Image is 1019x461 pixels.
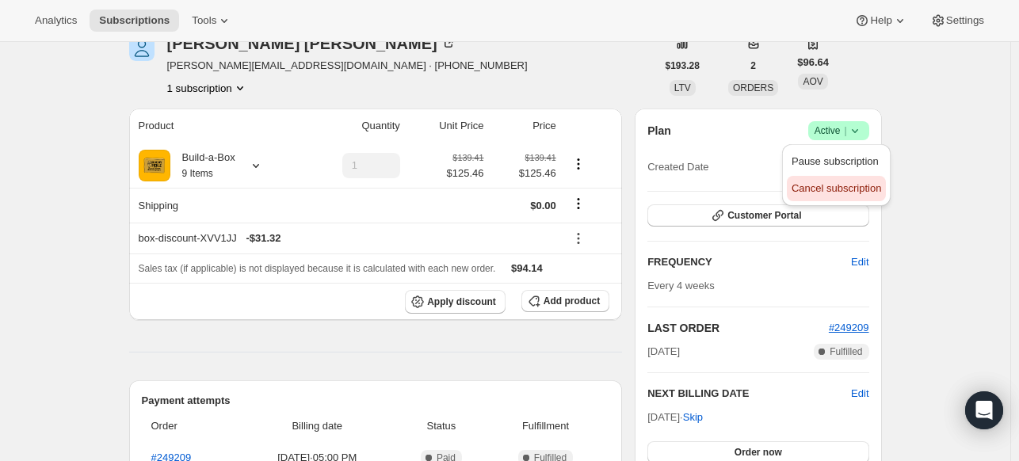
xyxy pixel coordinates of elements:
[35,14,77,27] span: Analytics
[647,411,703,423] span: [DATE] ·
[733,82,773,93] span: ORDERS
[170,150,235,181] div: Build-a-Box
[870,14,891,27] span: Help
[530,200,556,211] span: $0.00
[844,124,846,137] span: |
[815,123,863,139] span: Active
[511,262,543,274] span: $94.14
[829,322,869,333] a: #249209
[797,55,829,70] span: $96.64
[750,59,756,72] span: 2
[405,109,489,143] th: Unit Price
[142,409,239,444] th: Order
[647,254,851,270] h2: FREQUENCY
[666,59,700,72] span: $193.28
[735,446,782,459] span: Order now
[182,10,242,32] button: Tools
[90,10,179,32] button: Subscriptions
[647,320,829,336] h2: LAST ORDER
[129,36,155,61] span: Shawn Ross
[246,230,281,246] span: - $31.32
[647,159,708,175] span: Created Date
[851,254,868,270] span: Edit
[139,230,556,246] div: box-discount-XVV1JJ
[647,386,851,402] h2: NEXT BILLING DATE
[647,344,680,360] span: [DATE]
[921,10,994,32] button: Settings
[300,109,404,143] th: Quantity
[139,150,170,181] img: product img
[946,14,984,27] span: Settings
[792,155,879,167] span: Pause subscription
[427,295,496,308] span: Apply discount
[142,393,610,409] h2: Payment attempts
[521,290,609,312] button: Add product
[674,82,691,93] span: LTV
[129,109,301,143] th: Product
[674,405,712,430] button: Skip
[566,195,591,212] button: Shipping actions
[842,250,878,275] button: Edit
[167,36,456,51] div: [PERSON_NAME] [PERSON_NAME]
[192,14,216,27] span: Tools
[830,345,862,358] span: Fulfilled
[544,295,600,307] span: Add product
[803,76,822,87] span: AOV
[25,10,86,32] button: Analytics
[792,182,881,194] span: Cancel subscription
[182,168,213,179] small: 9 Items
[167,80,248,96] button: Product actions
[167,58,528,74] span: [PERSON_NAME][EMAIL_ADDRESS][DOMAIN_NAME] · [PHONE_NUMBER]
[447,166,484,181] span: $125.46
[489,109,561,143] th: Price
[829,320,869,336] button: #249209
[452,153,483,162] small: $139.41
[647,280,715,291] span: Every 4 weeks
[741,55,765,77] button: 2
[656,55,709,77] button: $193.28
[401,418,482,434] span: Status
[129,188,301,223] th: Shipping
[491,418,600,434] span: Fulfillment
[965,391,1003,429] div: Open Intercom Messenger
[787,176,886,201] button: Cancel subscription
[405,290,506,314] button: Apply discount
[566,155,591,173] button: Product actions
[647,123,671,139] h2: Plan
[787,149,886,174] button: Pause subscription
[243,418,392,434] span: Billing date
[647,204,868,227] button: Customer Portal
[139,263,496,274] span: Sales tax (if applicable) is not displayed because it is calculated with each new order.
[525,153,556,162] small: $139.41
[851,386,868,402] button: Edit
[845,10,917,32] button: Help
[99,14,170,27] span: Subscriptions
[683,410,703,425] span: Skip
[727,209,801,222] span: Customer Portal
[494,166,556,181] span: $125.46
